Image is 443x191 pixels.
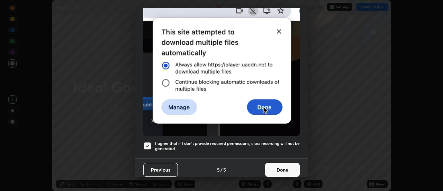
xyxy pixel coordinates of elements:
h4: / [220,166,223,173]
h4: 5 [217,166,220,173]
h4: 5 [223,166,226,173]
h5: I agree that if I don't provide required permissions, class recording will not be generated [155,141,300,151]
button: Previous [143,163,178,177]
button: Done [265,163,300,177]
